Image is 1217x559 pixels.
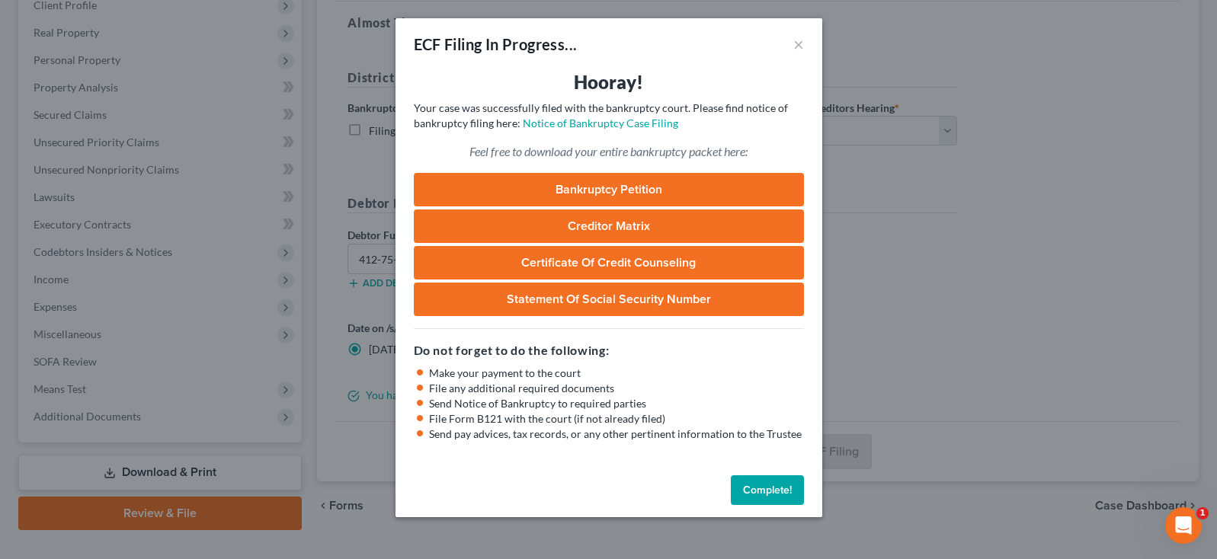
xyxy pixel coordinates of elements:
a: Notice of Bankruptcy Case Filing [523,117,678,129]
span: 1 [1196,507,1209,519]
li: Make your payment to the court [429,366,804,381]
li: File any additional required documents [429,381,804,396]
li: Send pay advices, tax records, or any other pertinent information to the Trustee [429,426,804,442]
button: Complete! [731,475,804,506]
li: File Form B121 with the court (if not already filed) [429,411,804,426]
p: Feel free to download your entire bankruptcy packet here: [414,143,804,161]
span: Your case was successfully filed with the bankruptcy court. Please find notice of bankruptcy fili... [414,101,788,129]
h3: Hooray! [414,70,804,94]
a: Statement of Social Security Number [414,283,804,316]
a: Creditor Matrix [414,209,804,243]
h5: Do not forget to do the following: [414,341,804,359]
li: Send Notice of Bankruptcy to required parties [429,396,804,411]
a: Certificate of Credit Counseling [414,246,804,279]
iframe: Intercom live chat [1165,507,1202,544]
a: Bankruptcy Petition [414,173,804,206]
div: ECF Filing In Progress... [414,34,578,55]
button: × [793,35,804,53]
